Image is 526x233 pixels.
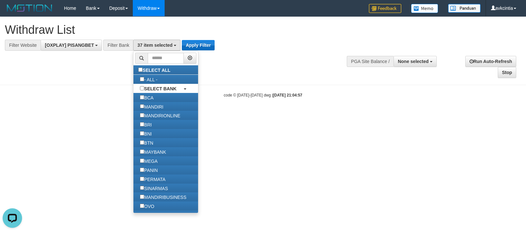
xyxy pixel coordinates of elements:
[273,93,302,97] strong: [DATE] 21:04:57
[498,67,516,78] a: Stop
[137,43,172,48] span: 37 item selected
[398,59,429,64] span: None selected
[144,86,177,91] b: SELECT BANK
[465,56,516,67] a: Run Auto-Refresh
[140,104,144,109] input: MANDIRI
[133,156,164,165] label: MEGA
[133,40,181,51] button: 37 item selected
[140,122,144,126] input: BRI
[140,131,144,136] input: BNI
[140,195,144,199] input: MANDIRIBUSINESS
[140,204,144,208] input: OVO
[133,84,198,93] a: SELECT BANK
[41,40,102,51] button: [OXPLAY] PISANGBET
[133,165,164,175] label: PANIN
[5,3,54,13] img: MOTION_logo.png
[140,149,144,154] input: MAYBANK
[133,175,172,184] label: PERMATA
[140,113,144,117] input: MANDIRIONLINE
[140,168,144,172] input: PANIN
[448,4,481,13] img: panduan.png
[5,23,344,36] h1: Withdraw List
[133,65,177,74] label: SELECT ALL
[224,93,302,97] small: code © [DATE]-[DATE] dwg |
[411,4,438,13] img: Button%20Memo.svg
[140,95,144,99] input: BCA
[394,56,437,67] button: None selected
[133,93,160,102] label: BCA
[140,140,144,145] input: BTN
[182,40,215,50] button: Apply Filter
[133,102,170,111] label: MANDIRI
[133,192,193,201] label: MANDIRIBUSINESS
[133,111,187,120] label: MANDIRIONLINE
[133,201,161,211] label: OVO
[369,4,401,13] img: Feedback.jpg
[140,159,144,163] input: MEGA
[347,56,394,67] div: PGA Site Balance /
[133,184,174,193] label: SINARMAS
[140,86,144,90] input: SELECT BANK
[140,186,144,190] input: SINARMAS
[133,75,164,84] label: - ALL -
[103,40,133,51] div: Filter Bank
[133,129,158,138] label: BNI
[3,3,22,22] button: Open LiveChat chat widget
[45,43,94,48] span: [OXPLAY] PISANGBET
[133,147,172,156] label: MAYBANK
[138,68,143,72] input: SELECT ALL
[133,138,160,147] label: BTN
[140,77,144,81] input: - ALL -
[5,40,41,51] div: Filter Website
[133,211,166,220] label: GOPAY
[140,177,144,181] input: PERMATA
[133,120,158,129] label: BRI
